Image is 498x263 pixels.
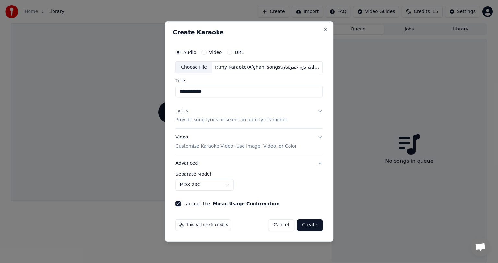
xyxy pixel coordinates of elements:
[183,50,196,54] label: Audio
[175,103,323,129] button: LyricsProvide song lyrics or select an auto lyrics model
[175,129,323,155] button: VideoCustomize Karaoke Video: Use Image, Video, or Color
[175,79,323,83] label: Title
[186,222,228,228] span: This will use 5 credits
[175,117,287,124] p: Provide song lyrics or select an auto lyrics model
[175,172,323,176] label: Separate Model
[183,201,279,206] label: I accept the
[268,219,294,231] button: Cancel
[175,172,323,196] div: Advanced
[297,219,323,231] button: Create
[235,50,244,54] label: URL
[212,64,322,71] div: F:\my Karaoke\Afghani songs\به بزم خموشان\[PERSON_NAME] - Ba Bazme Khamoshan فواد رامز - به بزم خ...
[173,30,325,35] h2: Create Karaoke
[175,155,323,172] button: Advanced
[176,62,212,73] div: Choose File
[175,143,297,149] p: Customize Karaoke Video: Use Image, Video, or Color
[175,134,297,150] div: Video
[213,201,279,206] button: I accept the
[209,50,222,54] label: Video
[175,108,188,114] div: Lyrics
